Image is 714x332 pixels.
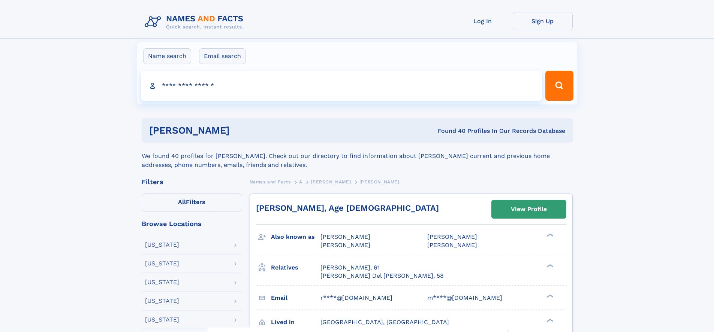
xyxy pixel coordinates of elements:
a: Sign Up [513,12,573,30]
div: [US_STATE] [145,279,179,285]
h3: Relatives [271,261,320,274]
h1: [PERSON_NAME] [149,126,334,135]
div: [US_STATE] [145,242,179,248]
span: [PERSON_NAME] [427,233,477,240]
span: [PERSON_NAME] [311,179,351,185]
span: [PERSON_NAME] [320,241,370,249]
span: [PERSON_NAME] [359,179,400,185]
div: ❯ [545,263,554,268]
label: Name search [143,48,191,64]
a: Names and Facts [250,177,291,186]
div: [US_STATE] [145,261,179,266]
div: We found 40 profiles for [PERSON_NAME]. Check out our directory to find information about [PERSON... [142,143,573,170]
a: [PERSON_NAME], 61 [320,264,380,272]
a: [PERSON_NAME] Del [PERSON_NAME], 58 [320,272,444,280]
a: [PERSON_NAME] [311,177,351,186]
img: Logo Names and Facts [142,12,250,32]
div: ❯ [545,233,554,238]
div: [US_STATE] [145,298,179,304]
div: ❯ [545,318,554,323]
span: A [299,179,302,185]
span: [PERSON_NAME] [427,241,477,249]
a: View Profile [492,200,566,218]
div: Browse Locations [142,220,242,227]
div: View Profile [511,201,547,218]
div: [US_STATE] [145,317,179,323]
label: Email search [199,48,246,64]
div: ❯ [545,293,554,298]
a: [PERSON_NAME], Age [DEMOGRAPHIC_DATA] [256,203,439,213]
div: Filters [142,179,242,185]
label: Filters [142,194,242,211]
span: [GEOGRAPHIC_DATA], [GEOGRAPHIC_DATA] [320,319,449,326]
div: Found 40 Profiles In Our Records Database [334,127,565,135]
h3: Also known as [271,231,320,243]
h3: Lived in [271,316,320,329]
a: Log In [453,12,513,30]
a: A [299,177,302,186]
input: search input [141,71,542,101]
span: [PERSON_NAME] [320,233,370,240]
button: Search Button [545,71,573,101]
h3: Email [271,292,320,304]
span: All [178,198,186,205]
